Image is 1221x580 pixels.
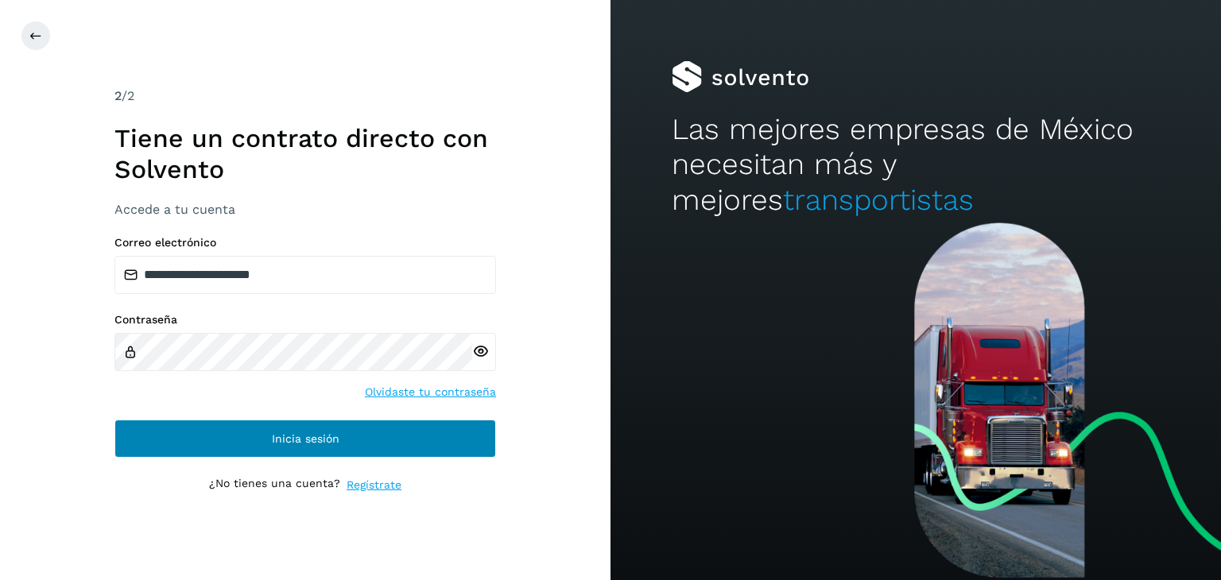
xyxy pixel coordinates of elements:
div: /2 [114,87,496,106]
a: Regístrate [347,477,401,493]
h3: Accede a tu cuenta [114,202,496,217]
label: Contraseña [114,313,496,327]
h2: Las mejores empresas de México necesitan más y mejores [672,112,1160,218]
h1: Tiene un contrato directo con Solvento [114,123,496,184]
button: Inicia sesión [114,420,496,458]
span: transportistas [783,183,974,217]
label: Correo electrónico [114,236,496,249]
a: Olvidaste tu contraseña [365,384,496,400]
span: Inicia sesión [272,433,339,444]
p: ¿No tienes una cuenta? [209,477,340,493]
span: 2 [114,88,122,103]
